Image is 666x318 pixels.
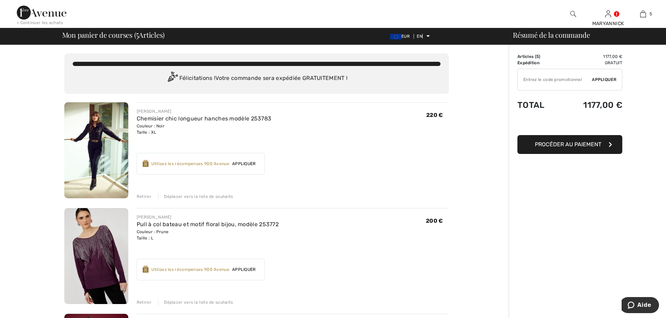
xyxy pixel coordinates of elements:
[535,141,601,148] font: Procéder au paiement
[143,160,149,167] img: Reward-Logo.svg
[137,194,151,199] font: Retirer
[151,267,229,272] font: Utilisez les récompenses 900 Avenue
[17,20,63,25] font: < Continuer les achats
[137,215,172,220] font: [PERSON_NAME]
[401,34,410,39] font: EUR
[603,54,622,59] font: 1177,00 €
[622,297,659,315] iframe: Ouvre un widget dans lequel vous pouvez trouver plus d'informations
[583,100,622,110] font: 1177,00 €
[536,54,539,59] font: 5
[426,112,443,118] font: 220 €
[592,77,616,82] font: Appliquer
[137,109,172,114] font: [PERSON_NAME]
[62,30,136,39] font: Mon panier de courses (
[165,72,179,86] img: Congratulation2.svg
[137,300,151,305] font: Retirer
[232,267,256,272] font: Appliquer
[232,161,256,166] font: Appliquer
[143,266,149,273] img: Reward-Logo.svg
[605,10,611,18] img: Mes informations
[137,124,165,128] font: Couleur : Noir
[513,30,590,39] font: Résumé de la commande
[139,30,165,39] font: Articles)
[592,21,624,27] font: MARYANNICK
[17,6,66,20] img: 1ère Avenue
[426,217,443,224] font: 200 €
[570,10,576,18] img: rechercher sur le site
[605,60,622,65] font: Gratuit
[179,75,216,81] font: Félicitations !
[164,300,233,305] font: Déplacer vers la liste de souhaits
[390,34,401,39] img: Euro
[517,135,622,154] button: Procéder au paiement
[164,194,233,199] font: Déplacer vers la liste de souhaits
[151,161,229,166] font: Utilisez les récompenses 900 Avenue
[518,69,592,90] input: Code promotionnel
[137,236,153,241] font: Taille : L
[626,10,660,18] a: 5
[417,34,422,39] font: EN
[640,10,646,18] img: Mon sac
[539,54,540,59] font: )
[137,221,279,228] a: Pull à col bateau et motif floral bijou, modèle 253772
[215,75,348,81] font: Votre commande sera expédiée GRATUITEMENT !
[64,208,128,304] img: Pull à col bateau et motif floral bijou, modèle 253772
[517,100,545,110] font: Total
[136,28,139,40] font: 5
[650,12,652,16] font: 5
[605,10,611,17] a: Se connecter
[64,102,128,198] img: Chemisier chic longueur hanches modèle 253783
[517,54,536,59] font: Articles (
[517,60,539,65] font: Expédition
[137,229,169,234] font: Couleur : Prune
[137,130,156,135] font: Taille : XL
[137,115,272,122] a: Chemisier chic longueur hanches modèle 253783
[517,117,622,133] iframe: PayPal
